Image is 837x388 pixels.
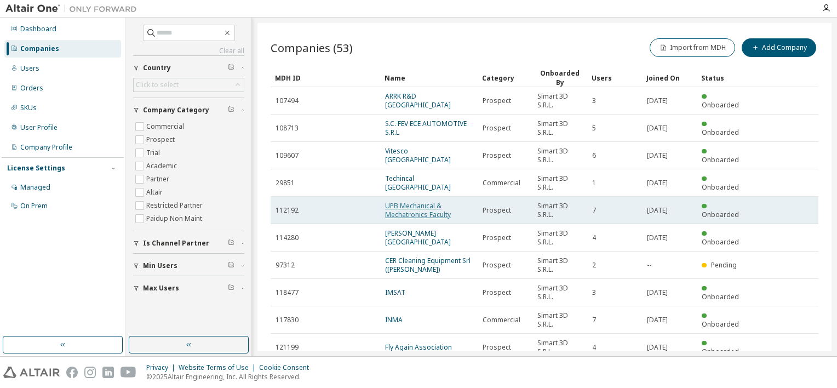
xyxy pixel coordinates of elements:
span: [DATE] [647,151,668,160]
a: [PERSON_NAME] [GEOGRAPHIC_DATA] [385,229,451,247]
a: UPB Mechanical & Mechatronics Faculty [385,201,451,219]
label: Trial [146,146,162,159]
span: [DATE] [647,124,668,133]
span: Onboarded [702,155,739,164]
span: [DATE] [647,233,668,242]
span: 112192 [276,206,299,215]
div: Click to select [136,81,179,89]
span: 109607 [276,151,299,160]
button: Import from MDH [650,38,735,57]
div: Website Terms of Use [179,363,259,372]
a: Techincal [GEOGRAPHIC_DATA] [385,174,451,192]
span: Simart 3D S.R.L. [537,174,582,192]
span: Clear filter [228,284,234,293]
span: Company Category [143,106,209,115]
span: 114280 [276,233,299,242]
span: Onboarded [702,128,739,137]
span: Clear filter [228,261,234,270]
a: INMA [385,315,403,324]
span: Prospect [483,343,511,352]
p: © 2025 Altair Engineering, Inc. All Rights Reserved. [146,372,316,381]
span: 7 [592,316,596,324]
span: 1 [592,179,596,187]
span: Onboarded [702,100,739,110]
span: Prospect [483,261,511,270]
label: Paidup Non Maint [146,212,204,225]
a: ARRK R&D [GEOGRAPHIC_DATA] [385,92,451,110]
div: Onboarded By [537,69,583,87]
span: Prospect [483,206,511,215]
div: Joined On [646,69,692,87]
span: Prospect [483,96,511,105]
label: Partner [146,173,171,186]
span: 4 [592,233,596,242]
img: linkedin.svg [102,367,114,378]
span: 3 [592,288,596,297]
span: Simart 3D S.R.L. [537,202,582,219]
span: Simart 3D S.R.L. [537,256,582,274]
a: S.C. FEV ECE AUTOMOTIVE S.R.L [385,119,467,137]
span: 3 [592,96,596,105]
span: Simart 3D S.R.L. [537,339,582,356]
button: Is Channel Partner [133,231,244,255]
label: Altair [146,186,165,199]
span: Simart 3D S.R.L. [537,119,582,137]
button: Company Category [133,98,244,122]
span: Onboarded [702,292,739,301]
span: [DATE] [647,288,668,297]
div: Users [20,64,39,73]
div: SKUs [20,104,37,112]
a: CER Cleaning Equipment Srl ([PERSON_NAME]) [385,256,471,274]
span: [DATE] [647,179,668,187]
span: [DATE] [647,316,668,324]
span: 4 [592,343,596,352]
img: facebook.svg [66,367,78,378]
span: 7 [592,206,596,215]
button: Min Users [133,254,244,278]
div: Managed [20,183,50,192]
button: Add Company [742,38,816,57]
div: On Prem [20,202,48,210]
a: IMSAT [385,288,405,297]
button: Max Users [133,276,244,300]
span: Onboarded [702,210,739,219]
span: -- [647,261,651,270]
span: Simart 3D S.R.L. [537,147,582,164]
a: Clear all [133,47,244,55]
label: Academic [146,159,179,173]
label: Prospect [146,133,177,146]
div: Dashboard [20,25,56,33]
div: Cookie Consent [259,363,316,372]
span: Clear filter [228,239,234,248]
button: Country [133,56,244,80]
span: Companies (53) [271,40,353,55]
span: Prospect [483,233,511,242]
span: 118477 [276,288,299,297]
a: Fly Again Association [385,343,452,352]
span: 97312 [276,261,295,270]
div: Status [701,69,747,87]
span: 5 [592,124,596,133]
span: 107494 [276,96,299,105]
span: Onboarded [702,237,739,247]
span: Pending [711,260,737,270]
span: [DATE] [647,96,668,105]
img: Altair One [5,3,142,14]
span: Onboarded [702,347,739,356]
span: Simart 3D S.R.L. [537,229,582,247]
div: Name [385,69,473,87]
div: User Profile [20,123,58,132]
span: [DATE] [647,343,668,352]
span: 2 [592,261,596,270]
div: License Settings [7,164,65,173]
span: Is Channel Partner [143,239,209,248]
span: Clear filter [228,64,234,72]
span: Simart 3D S.R.L. [537,311,582,329]
div: MDH ID [275,69,376,87]
a: Vitesco [GEOGRAPHIC_DATA] [385,146,451,164]
span: Clear filter [228,106,234,115]
span: Prospect [483,151,511,160]
span: Onboarded [702,182,739,192]
span: Commercial [483,179,520,187]
span: 6 [592,151,596,160]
